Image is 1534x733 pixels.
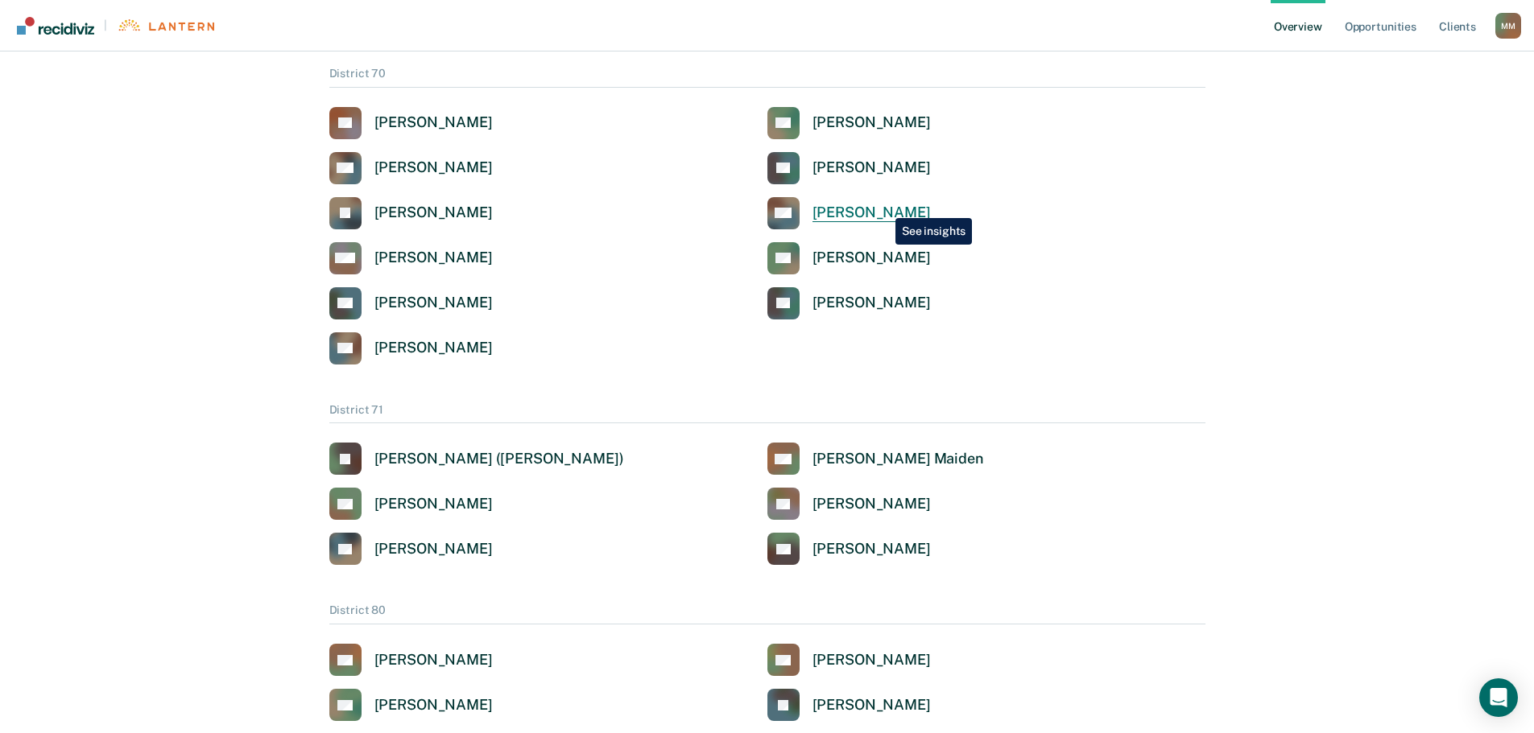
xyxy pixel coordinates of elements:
[329,67,1205,88] div: District 70
[329,644,493,676] a: [PERSON_NAME]
[812,540,931,558] div: [PERSON_NAME]
[374,249,493,267] div: [PERSON_NAME]
[812,249,931,267] div: [PERSON_NAME]
[812,204,931,222] div: [PERSON_NAME]
[767,533,931,565] a: [PERSON_NAME]
[329,332,493,364] a: [PERSON_NAME]
[1495,13,1521,39] div: M M
[117,19,214,31] img: Lantern
[374,204,493,222] div: [PERSON_NAME]
[767,152,931,184] a: [PERSON_NAME]
[374,159,493,177] div: [PERSON_NAME]
[767,197,931,229] a: [PERSON_NAME]
[329,242,493,274] a: [PERSON_NAME]
[329,488,493,520] a: [PERSON_NAME]
[329,443,624,475] a: [PERSON_NAME] ([PERSON_NAME])
[329,403,1205,424] div: District 71
[767,443,983,475] a: [PERSON_NAME] Maiden
[374,339,493,357] div: [PERSON_NAME]
[329,107,493,139] a: [PERSON_NAME]
[812,294,931,312] div: [PERSON_NAME]
[812,113,931,132] div: [PERSON_NAME]
[812,495,931,513] div: [PERSON_NAME]
[812,450,983,468] div: [PERSON_NAME] Maiden
[329,603,1205,624] div: District 80
[329,152,493,184] a: [PERSON_NAME]
[329,287,493,319] a: [PERSON_NAME]
[767,689,931,721] a: [PERSON_NAME]
[374,113,493,132] div: [PERSON_NAME]
[812,696,931,714] div: [PERSON_NAME]
[767,287,931,319] a: [PERSON_NAME]
[1495,13,1521,39] button: Profile dropdown button
[17,17,94,35] img: Recidiviz
[374,294,493,312] div: [PERSON_NAME]
[329,689,493,721] a: [PERSON_NAME]
[374,651,493,669] div: [PERSON_NAME]
[374,495,493,513] div: [PERSON_NAME]
[767,488,931,520] a: [PERSON_NAME]
[767,107,931,139] a: [PERSON_NAME]
[374,696,493,714] div: [PERSON_NAME]
[329,533,493,565] a: [PERSON_NAME]
[812,651,931,669] div: [PERSON_NAME]
[94,19,117,32] span: |
[374,450,624,468] div: [PERSON_NAME] ([PERSON_NAME])
[812,159,931,177] div: [PERSON_NAME]
[767,644,931,676] a: [PERSON_NAME]
[329,197,493,229] a: [PERSON_NAME]
[767,242,931,274] a: [PERSON_NAME]
[1479,678,1518,717] div: Open Intercom Messenger
[374,540,493,558] div: [PERSON_NAME]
